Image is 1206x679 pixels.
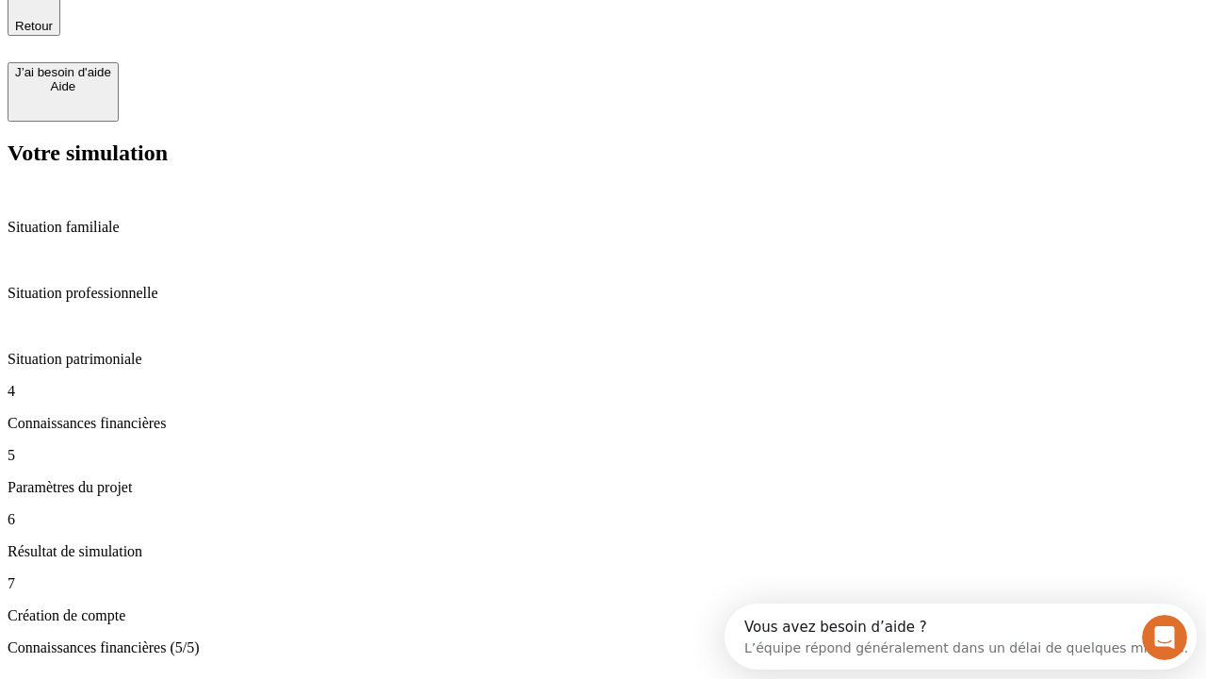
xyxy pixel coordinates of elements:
div: L’équipe répond généralement dans un délai de quelques minutes. [20,31,464,51]
p: Situation professionnelle [8,285,1198,302]
div: J’ai besoin d'aide [15,65,111,79]
button: J’ai besoin d'aideAide [8,62,119,122]
div: Aide [15,79,111,93]
h2: Votre simulation [8,141,1198,166]
p: Situation familiale [8,219,1198,236]
p: 4 [8,383,1198,400]
p: Connaissances financières (5/5) [8,639,1198,656]
span: Retour [15,19,53,33]
p: Connaissances financières [8,415,1198,432]
div: Ouvrir le Messenger Intercom [8,8,519,59]
p: 5 [8,447,1198,464]
iframe: Intercom live chat [1142,615,1187,660]
div: Vous avez besoin d’aide ? [20,16,464,31]
p: 6 [8,511,1198,528]
iframe: Intercom live chat discovery launcher [725,604,1197,670]
p: 7 [8,575,1198,592]
p: Situation patrimoniale [8,351,1198,368]
p: Création de compte [8,607,1198,624]
p: Paramètres du projet [8,479,1198,496]
p: Résultat de simulation [8,543,1198,560]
